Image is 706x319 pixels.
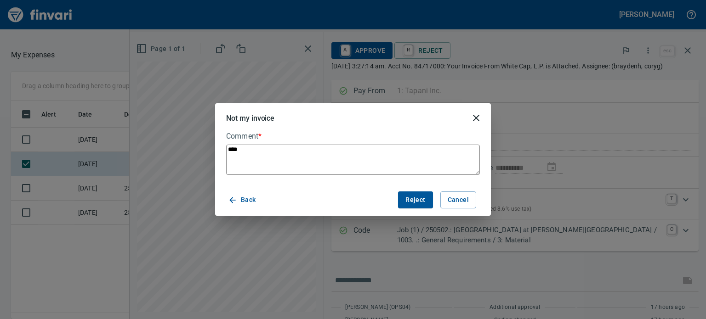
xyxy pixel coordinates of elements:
span: Cancel [448,194,469,206]
button: close [465,107,487,129]
h5: Not my invoice [226,113,274,123]
button: Reject [398,191,433,208]
button: Cancel [440,191,476,208]
span: Back [230,194,256,206]
span: Reject [405,194,425,206]
label: Comment [226,133,480,140]
button: Back [226,191,260,208]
